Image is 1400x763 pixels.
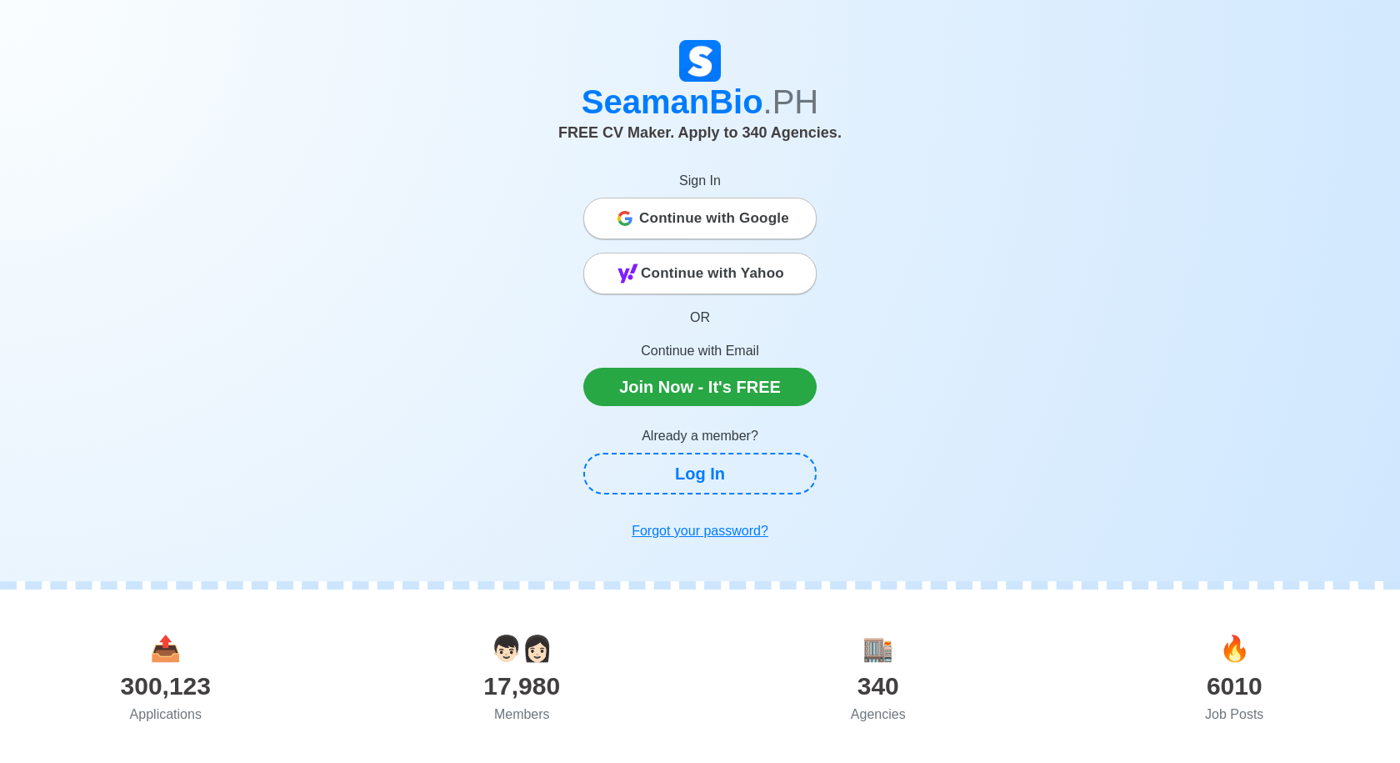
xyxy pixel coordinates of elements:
a: Join Now - It's FREE [583,368,817,406]
u: Forgot your password? [632,524,768,538]
p: Sign In [583,171,817,191]
span: Continue with Yahoo [641,257,784,290]
a: Log In [583,453,817,494]
button: Continue with Google [583,198,817,239]
img: Logo [679,40,721,82]
h1: SeamanBio [237,82,1162,122]
span: .PH [763,83,819,120]
span: FREE CV Maker. Apply to 340 Agencies. [558,124,842,141]
button: Continue with Yahoo [583,253,817,294]
div: 17,980 [344,667,701,705]
div: Members [344,705,701,725]
span: users [491,635,552,662]
p: OR [583,308,817,328]
p: Continue with Email [583,341,817,361]
span: jobs [1219,635,1250,662]
span: agencies [862,635,893,662]
span: applications [150,635,181,662]
p: Already a member? [583,426,817,446]
a: Forgot your password? [583,515,817,548]
div: 340 [700,667,1057,705]
span: Continue with Google [639,202,789,235]
div: Agencies [700,705,1057,725]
